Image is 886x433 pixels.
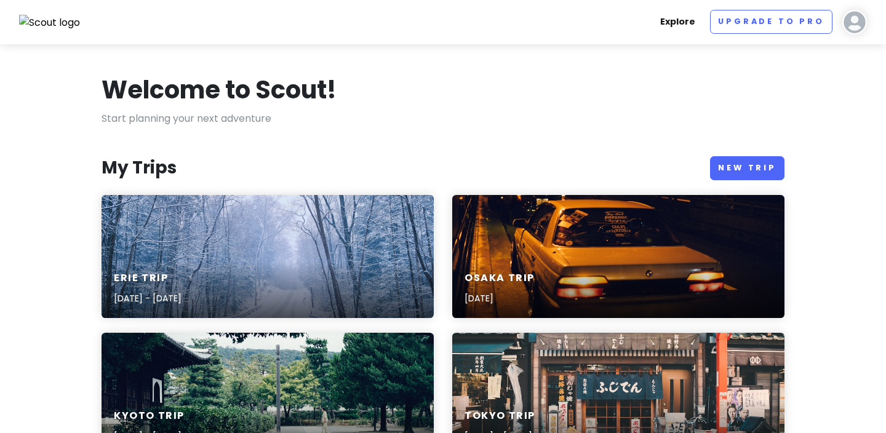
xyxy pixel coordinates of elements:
[102,74,337,106] h1: Welcome to Scout!
[114,292,182,305] p: [DATE] - [DATE]
[102,195,434,318] a: A snow-covered road winds through a forest.Erie Trip[DATE] - [DATE]
[842,10,867,34] img: User profile
[19,15,81,31] img: Scout logo
[102,157,177,179] h3: My Trips
[655,10,700,34] a: Explore
[114,272,182,285] h6: Erie Trip
[465,292,535,305] p: [DATE]
[465,410,535,423] h6: Tokyo Trip
[710,10,832,34] a: Upgrade to Pro
[114,410,185,423] h6: Kyoto Trip
[465,272,535,285] h6: Osaka Trip
[452,195,784,318] a: white sedanOsaka Trip[DATE]
[102,111,784,127] p: Start planning your next adventure
[710,156,784,180] a: New Trip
